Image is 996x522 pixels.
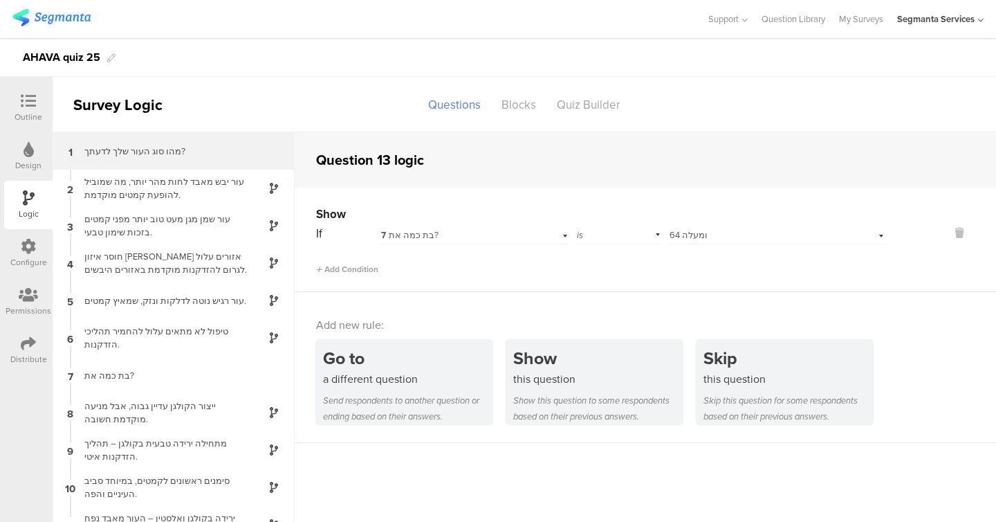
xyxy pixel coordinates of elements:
[67,181,73,196] span: 2
[513,345,683,371] div: Show
[53,93,212,116] div: Survey Logic
[6,305,51,317] div: Permissions
[10,256,47,269] div: Configure
[316,150,424,170] div: Question 13 logic
[67,218,73,233] span: 3
[19,208,39,220] div: Logic
[703,345,873,371] div: Skip
[67,330,73,345] span: 6
[381,229,386,242] span: 7
[708,12,739,26] span: Support
[316,317,976,333] div: Add new rule:
[316,225,379,242] div: If
[546,93,631,117] div: Quiz Builder
[513,371,683,387] div: this question
[76,294,249,307] div: עור רגיש נוטה לדלקות ונזק, שמאיץ קמטים.
[316,263,378,276] span: Add Condition
[67,293,73,308] span: 5
[323,345,492,371] div: Go to
[67,255,73,271] span: 4
[76,145,249,158] div: מהו סוג העור שלך לדעתך?
[76,213,249,239] div: עור שמן מגן מעט טוב יותר מפני קמטים בזכות שימון טבעי.
[15,159,41,172] div: Design
[323,393,492,424] div: Send respondents to another question or ending based on their answers.
[703,393,873,424] div: Skip this question for some respondents based on their previous answers.
[897,12,975,26] div: Segmanta Services
[67,405,73,420] span: 8
[76,369,249,382] div: בת כמה את?
[577,228,583,242] span: is
[76,250,249,276] div: חוסר איזון [PERSON_NAME] אזורים עלול לגרום להזדקנות מוקדמת באזורים היבשים.
[670,228,708,242] span: 64 ומעלה
[12,9,91,26] img: segmanta logo
[65,480,75,495] span: 10
[76,175,249,201] div: עור יבש מאבד לחות מהר יותר, מה שמוביל להופעת קמטים מוקדמת.
[23,46,100,69] div: AHAVA quiz 25
[513,393,683,424] div: Show this question to some respondents based on their previous answers.
[68,368,73,383] span: 7
[491,93,546,117] div: Blocks
[76,474,249,501] div: סימנים ראשונים לקמטים, במיוחד סביב העיניים והפה.
[76,325,249,351] div: טיפול לא מתאים עלול להחמיר תהליכי הזדקנות.
[381,229,533,242] div: בת כמה את?
[76,437,249,463] div: מתחילה ירידה טבעית בקולגן – תהליך הזדקנות איטי.
[68,143,73,159] span: 1
[703,371,873,387] div: this question
[381,228,439,242] span: בת כמה את?
[323,371,492,387] div: a different question
[76,399,249,426] div: ייצור הקולגן עדיין גבוה, אבל מניעה מוקדמת חשובה.
[15,111,42,123] div: Outline
[67,442,73,458] span: 9
[418,93,491,117] div: Questions
[316,206,346,223] span: Show
[10,353,47,366] div: Distribute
